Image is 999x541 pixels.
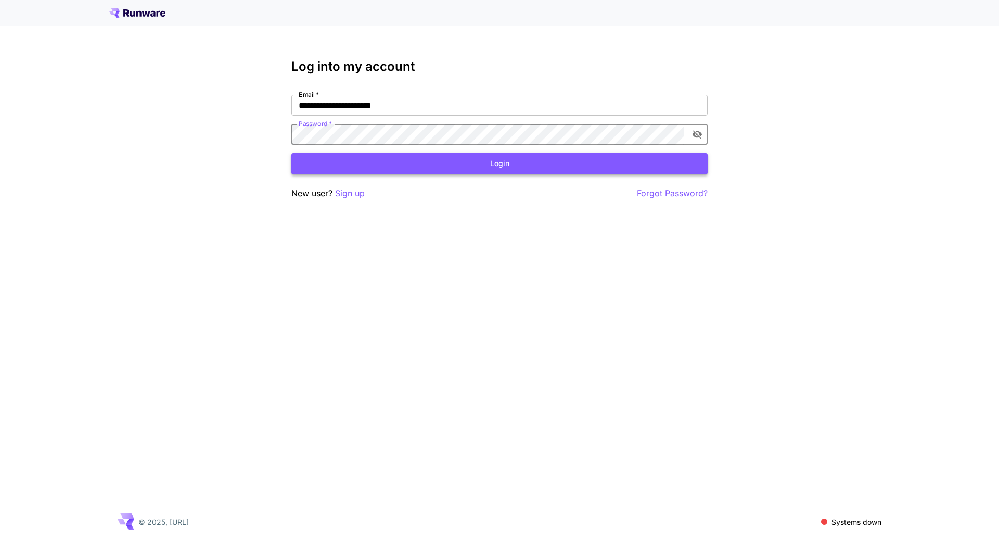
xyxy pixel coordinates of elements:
[831,517,881,527] p: Systems down
[291,59,708,74] h3: Log into my account
[291,187,365,200] p: New user?
[299,90,319,99] label: Email
[637,187,708,200] button: Forgot Password?
[299,119,332,128] label: Password
[138,517,189,527] p: © 2025, [URL]
[335,187,365,200] button: Sign up
[291,153,708,174] button: Login
[688,125,707,144] button: toggle password visibility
